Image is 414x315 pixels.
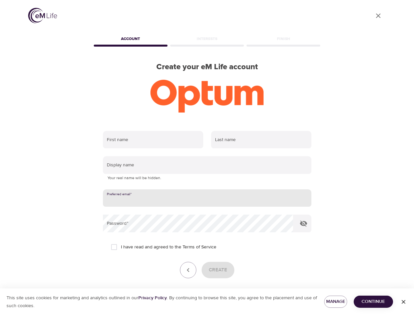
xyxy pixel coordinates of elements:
button: Manage [324,296,347,308]
span: Manage [329,298,342,306]
span: Continue [359,298,388,306]
span: I have read and agreed to the [121,244,216,251]
a: close [370,8,386,24]
img: Optum-logo-ora-RGB.png [150,80,264,113]
a: Terms of Service [183,244,216,251]
h2: Create your eM Life account [92,62,322,72]
p: Your real name will be hidden. [108,175,307,181]
a: Privacy Policy [138,295,167,301]
button: Continue [354,296,393,308]
img: logo [28,8,57,23]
